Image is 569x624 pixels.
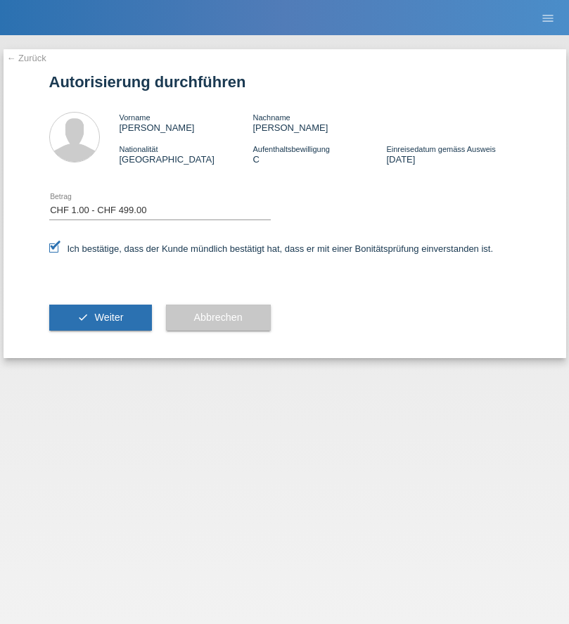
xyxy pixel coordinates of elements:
[49,73,520,91] h1: Autorisierung durchführen
[386,145,495,153] span: Einreisedatum gemäss Ausweis
[194,312,243,323] span: Abbrechen
[49,243,494,254] label: Ich bestätige, dass der Kunde mündlich bestätigt hat, dass er mit einer Bonitätsprüfung einversta...
[166,305,271,331] button: Abbrechen
[534,13,562,22] a: menu
[252,112,386,133] div: [PERSON_NAME]
[120,144,253,165] div: [GEOGRAPHIC_DATA]
[94,312,123,323] span: Weiter
[77,312,89,323] i: check
[120,145,158,153] span: Nationalität
[386,144,520,165] div: [DATE]
[252,145,329,153] span: Aufenthaltsbewilligung
[49,305,152,331] button: check Weiter
[541,11,555,25] i: menu
[252,144,386,165] div: C
[120,113,151,122] span: Vorname
[252,113,290,122] span: Nachname
[120,112,253,133] div: [PERSON_NAME]
[7,53,46,63] a: ← Zurück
